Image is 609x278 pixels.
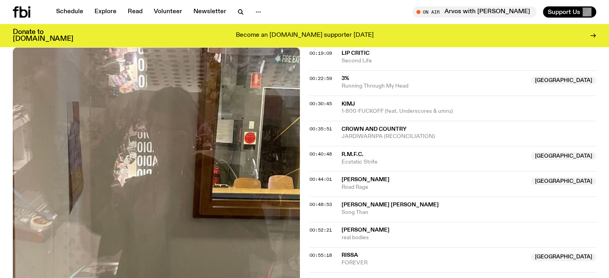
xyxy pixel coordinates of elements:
span: 00:19:09 [310,50,332,56]
span: [GEOGRAPHIC_DATA] [531,152,596,160]
span: Road Rage [342,184,527,191]
span: 00:52:21 [310,227,332,233]
span: [GEOGRAPHIC_DATA] [531,253,596,261]
span: [GEOGRAPHIC_DATA] [531,76,596,84]
span: 3% [342,76,349,81]
span: Song Than [342,209,597,216]
button: Support Us [543,6,596,18]
span: 00:35:51 [310,126,332,132]
span: 00:48:53 [310,201,332,208]
a: Newsletter [189,6,231,18]
span: Ecstatic Strife [342,158,527,166]
a: Schedule [51,6,88,18]
span: [PERSON_NAME] [PERSON_NAME] [342,202,439,208]
span: R.M.F.C. [342,152,364,157]
span: kimj [342,101,355,107]
span: real bodies [342,234,597,242]
span: 00:30:45 [310,100,332,107]
span: Lip Critic [342,50,370,56]
a: Explore [90,6,121,18]
span: Crown and Country [342,126,406,132]
span: [GEOGRAPHIC_DATA] [531,177,596,185]
a: Read [123,6,147,18]
span: [PERSON_NAME] [342,177,390,182]
span: Running Through My Head [342,82,527,90]
h3: Donate to [DOMAIN_NAME] [13,29,73,42]
button: On AirArvos with [PERSON_NAME] [412,6,537,18]
span: 00:55:18 [310,252,332,258]
button: 00:40:48 [310,152,332,156]
span: Second Life [342,57,597,65]
span: FOREVER [342,259,527,267]
button: 00:44:01 [310,177,332,182]
span: RISSA [342,252,358,258]
span: 00:22:59 [310,75,332,82]
button: 00:52:21 [310,228,332,232]
a: Volunteer [149,6,187,18]
span: [PERSON_NAME] [342,227,390,233]
button: 00:19:09 [310,51,332,56]
span: 00:44:01 [310,176,332,182]
p: Become an [DOMAIN_NAME] supporter [DATE] [236,32,374,39]
button: 00:55:18 [310,253,332,258]
span: 00:40:48 [310,151,332,157]
span: Support Us [548,8,580,16]
span: JARDIWARNPA (RECONCILIATION) [342,133,597,140]
button: 00:22:59 [310,76,332,81]
button: 00:30:45 [310,102,332,106]
span: 1-800-FUCKOFF (feat. Underscores & umru) [342,108,597,115]
button: 00:35:51 [310,127,332,131]
button: 00:48:53 [310,202,332,207]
